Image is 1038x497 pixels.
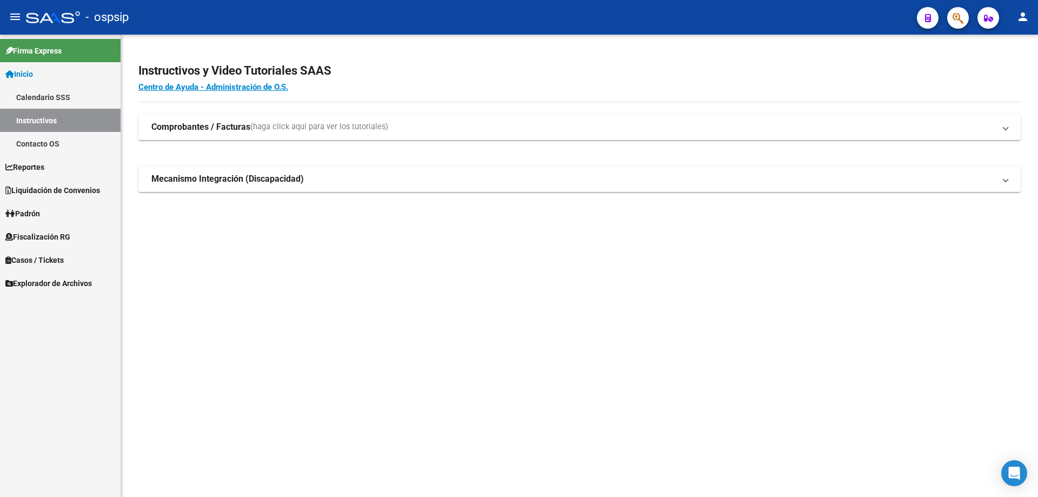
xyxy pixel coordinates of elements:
[5,68,33,80] span: Inicio
[5,45,62,57] span: Firma Express
[85,5,129,29] span: - ospsip
[5,231,70,243] span: Fiscalización RG
[1016,10,1029,23] mat-icon: person
[5,161,44,173] span: Reportes
[138,61,1021,81] h2: Instructivos y Video Tutoriales SAAS
[151,121,250,133] strong: Comprobantes / Facturas
[5,208,40,220] span: Padrón
[138,82,288,92] a: Centro de Ayuda - Administración de O.S.
[250,121,388,133] span: (haga click aquí para ver los tutoriales)
[138,114,1021,140] mat-expansion-panel-header: Comprobantes / Facturas(haga click aquí para ver los tutoriales)
[5,184,100,196] span: Liquidación de Convenios
[1001,460,1027,486] div: Open Intercom Messenger
[5,277,92,289] span: Explorador de Archivos
[5,254,64,266] span: Casos / Tickets
[9,10,22,23] mat-icon: menu
[151,173,304,185] strong: Mecanismo Integración (Discapacidad)
[138,166,1021,192] mat-expansion-panel-header: Mecanismo Integración (Discapacidad)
